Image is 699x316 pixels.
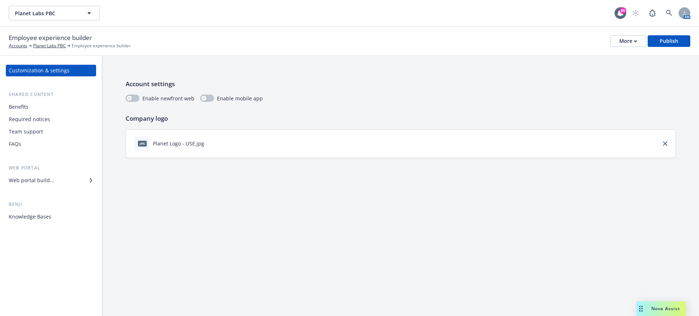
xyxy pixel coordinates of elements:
[660,36,678,47] div: Publish
[6,138,96,150] a: FAQs
[15,9,78,17] span: Planet Labs PBC
[6,211,96,223] a: Knowledge Bases
[610,35,646,47] button: More
[6,201,96,208] div: Benji
[9,113,50,125] div: Required notices
[6,175,96,186] a: Web portal builder
[6,126,96,137] a: Team support
[126,114,676,123] p: Company logo
[662,6,676,20] a: Search
[6,101,96,113] a: Benefits
[153,140,204,147] div: Planet Logo - USE.jpg
[620,7,626,14] div: 86
[9,33,92,43] span: Employee experience builder
[72,43,131,49] span: Employee experience builder
[9,175,54,186] div: Web portal builder
[9,43,27,49] a: Accounts
[636,301,645,316] div: Drag to move
[6,164,96,172] div: Web portal
[619,36,637,47] div: More
[9,101,28,113] div: Benefits
[6,91,96,98] div: Shared content
[6,65,96,76] a: Customization & settings
[9,138,21,150] div: FAQs
[651,305,680,312] span: Nova Assist
[645,6,660,20] a: Report a Bug
[207,140,213,147] button: download file
[9,6,100,20] button: Planet Labs PBC
[648,35,690,47] button: Publish
[142,95,194,102] span: Enable newfront web
[138,141,147,146] span: jpg
[217,95,263,102] span: Enable mobile app
[6,113,96,125] a: Required notices
[9,211,51,223] div: Knowledge Bases
[33,43,66,49] a: Planet Labs PBC
[628,6,643,20] a: Start snowing
[126,79,676,89] p: Account settings
[9,126,43,137] div: Team support
[9,65,70,76] div: Customization & settings
[636,301,686,316] button: Nova Assist
[661,139,670,148] a: close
